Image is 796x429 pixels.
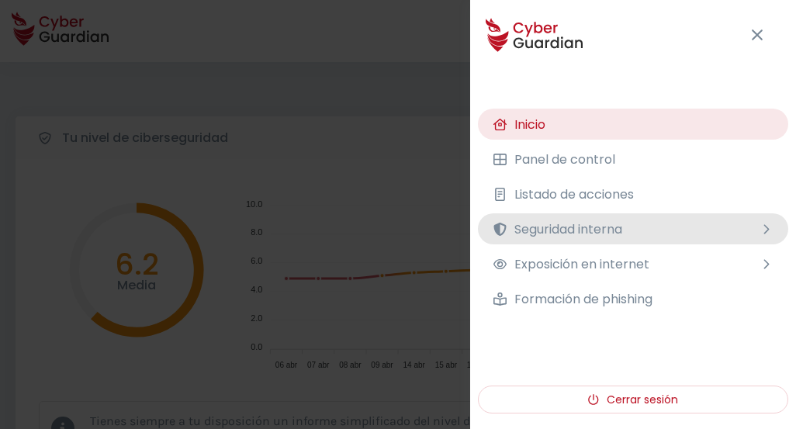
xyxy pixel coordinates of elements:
[478,386,788,413] button: Cerrar sesión
[478,144,788,175] button: Panel de control
[514,220,622,239] span: Seguridad interna
[478,178,788,209] button: Listado de acciones
[478,283,788,314] button: Formación de phishing
[478,109,788,140] button: Inicio
[514,289,652,309] span: Formación de phishing
[514,254,649,274] span: Exposición en internet
[514,185,634,204] span: Listado de acciones
[514,150,615,169] span: Panel de control
[478,248,788,279] button: Exposición en internet
[478,213,788,244] button: Seguridad interna
[514,115,545,134] span: Inicio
